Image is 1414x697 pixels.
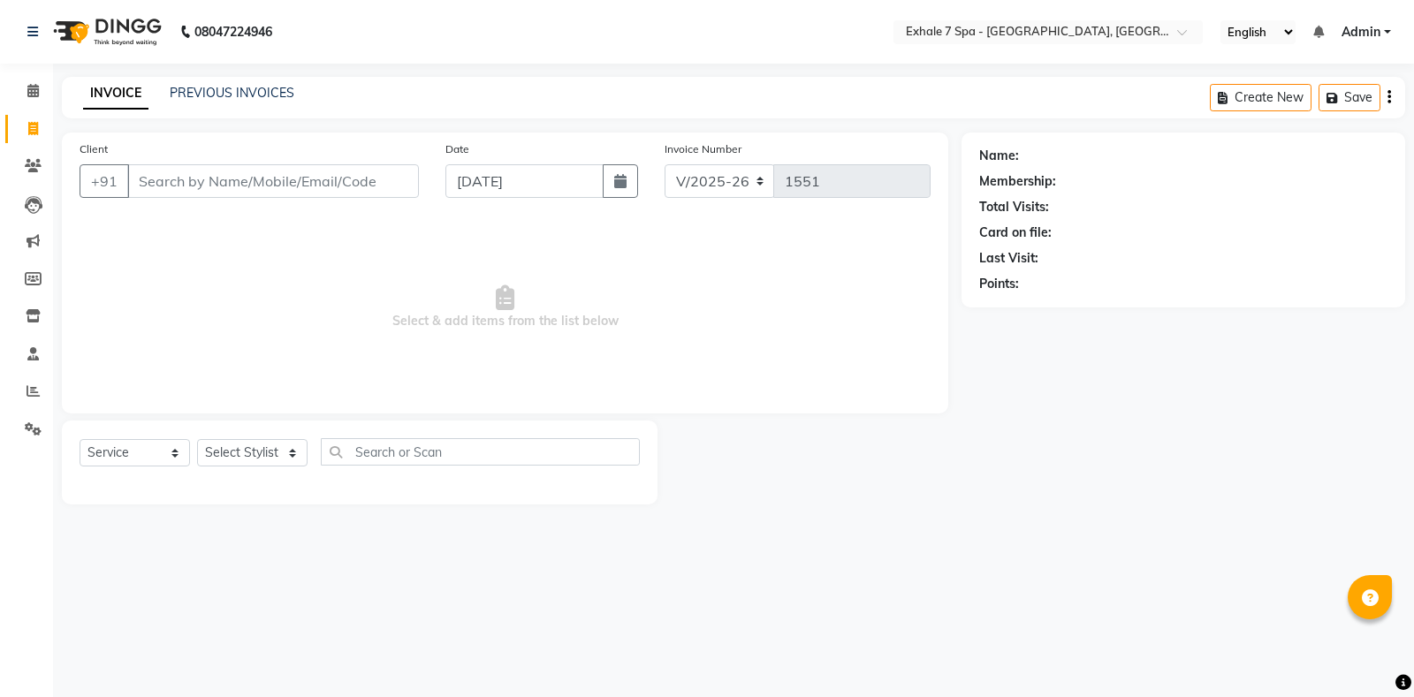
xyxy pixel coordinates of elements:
[83,78,148,110] a: INVOICE
[979,223,1052,242] div: Card on file:
[665,141,741,157] label: Invoice Number
[979,172,1056,191] div: Membership:
[45,7,166,57] img: logo
[979,249,1038,268] div: Last Visit:
[979,198,1049,216] div: Total Visits:
[80,164,129,198] button: +91
[445,141,469,157] label: Date
[321,438,640,466] input: Search or Scan
[170,85,294,101] a: PREVIOUS INVOICES
[194,7,272,57] b: 08047224946
[80,141,108,157] label: Client
[1342,23,1380,42] span: Admin
[80,219,931,396] span: Select & add items from the list below
[979,147,1019,165] div: Name:
[979,275,1019,293] div: Points:
[1319,84,1380,111] button: Save
[127,164,419,198] input: Search by Name/Mobile/Email/Code
[1210,84,1311,111] button: Create New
